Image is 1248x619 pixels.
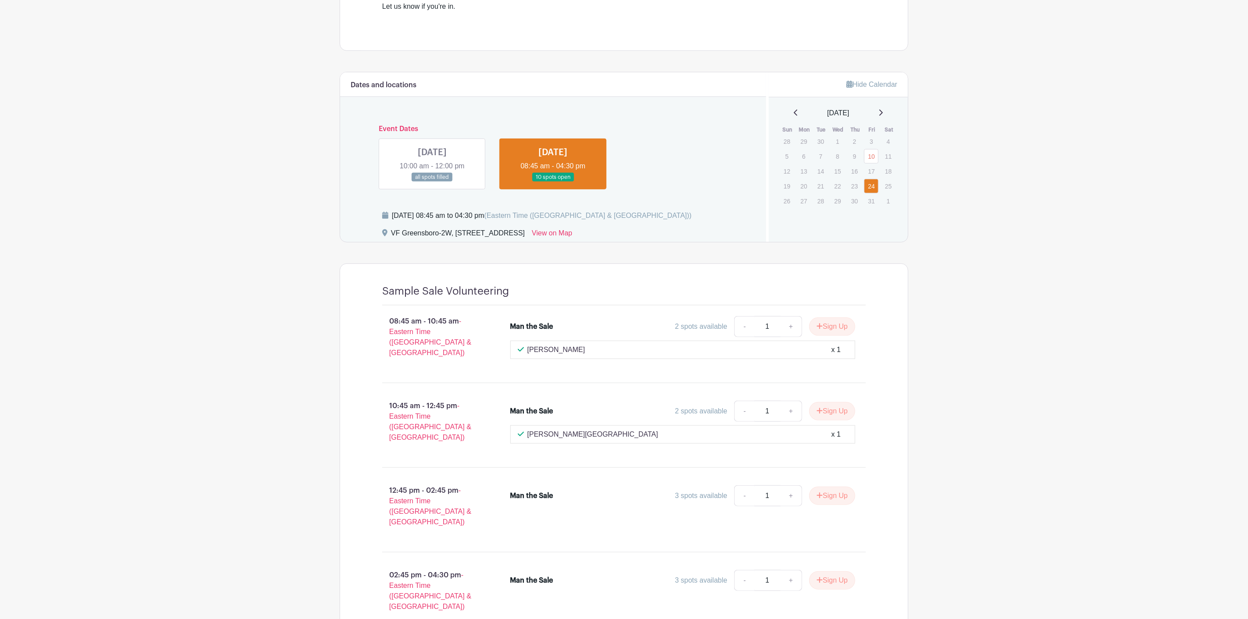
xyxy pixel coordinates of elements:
[780,135,794,148] p: 28
[780,194,794,208] p: 26
[864,135,879,148] p: 3
[780,570,802,591] a: +
[510,491,553,501] div: Man the Sale
[351,81,416,89] h6: Dates and locations
[809,317,855,336] button: Sign Up
[382,1,866,22] div: Let us know if you're in.
[847,135,862,148] p: 2
[527,345,585,355] p: [PERSON_NAME]
[881,135,896,148] p: 4
[368,397,496,446] p: 10:45 am - 12:45 pm
[864,125,881,134] th: Fri
[864,149,879,164] a: 10
[809,402,855,420] button: Sign Up
[827,108,849,118] span: [DATE]
[864,194,879,208] p: 31
[796,149,811,163] p: 6
[796,135,811,148] p: 29
[830,179,845,193] p: 22
[832,429,841,440] div: x 1
[780,149,794,163] p: 5
[796,179,811,193] p: 20
[780,179,794,193] p: 19
[832,345,841,355] div: x 1
[675,491,727,501] div: 3 spots available
[813,125,830,134] th: Tue
[881,194,896,208] p: 1
[814,149,828,163] p: 7
[527,429,658,440] p: [PERSON_NAME][GEOGRAPHIC_DATA]
[734,570,754,591] a: -
[675,321,727,332] div: 2 spots available
[809,487,855,505] button: Sign Up
[675,406,727,416] div: 2 spots available
[830,194,845,208] p: 29
[389,317,471,356] span: - Eastern Time ([GEOGRAPHIC_DATA] & [GEOGRAPHIC_DATA])
[780,485,802,506] a: +
[734,316,754,337] a: -
[780,401,802,422] a: +
[814,135,828,148] p: 30
[368,482,496,531] p: 12:45 pm - 02:45 pm
[847,194,862,208] p: 30
[847,164,862,178] p: 16
[846,81,897,88] a: Hide Calendar
[830,164,845,178] p: 15
[368,313,496,362] p: 08:45 am - 10:45 am
[847,179,862,193] p: 23
[864,179,879,193] a: 24
[368,566,496,615] p: 02:45 pm - 04:30 pm
[830,125,847,134] th: Wed
[382,285,509,298] h4: Sample Sale Volunteering
[389,402,471,441] span: - Eastern Time ([GEOGRAPHIC_DATA] & [GEOGRAPHIC_DATA])
[510,321,553,332] div: Man the Sale
[847,125,864,134] th: Thu
[510,406,553,416] div: Man the Sale
[675,575,727,586] div: 3 spots available
[864,164,879,178] p: 17
[510,575,553,586] div: Man the Sale
[809,571,855,590] button: Sign Up
[796,125,813,134] th: Mon
[780,164,794,178] p: 12
[532,228,572,242] a: View on Map
[389,487,471,526] span: - Eastern Time ([GEOGRAPHIC_DATA] & [GEOGRAPHIC_DATA])
[830,135,845,148] p: 1
[881,149,896,163] p: 11
[779,125,796,134] th: Sun
[814,164,828,178] p: 14
[796,194,811,208] p: 27
[847,149,862,163] p: 9
[814,194,828,208] p: 28
[392,210,692,221] div: [DATE] 08:45 am to 04:30 pm
[814,179,828,193] p: 21
[372,125,735,133] h6: Event Dates
[881,125,898,134] th: Sat
[484,212,692,219] span: (Eastern Time ([GEOGRAPHIC_DATA] & [GEOGRAPHIC_DATA]))
[830,149,845,163] p: 8
[780,316,802,337] a: +
[389,571,471,610] span: - Eastern Time ([GEOGRAPHIC_DATA] & [GEOGRAPHIC_DATA])
[734,401,754,422] a: -
[881,179,896,193] p: 25
[881,164,896,178] p: 18
[796,164,811,178] p: 13
[734,485,754,506] a: -
[391,228,525,242] div: VF Greensboro-2W, [STREET_ADDRESS]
